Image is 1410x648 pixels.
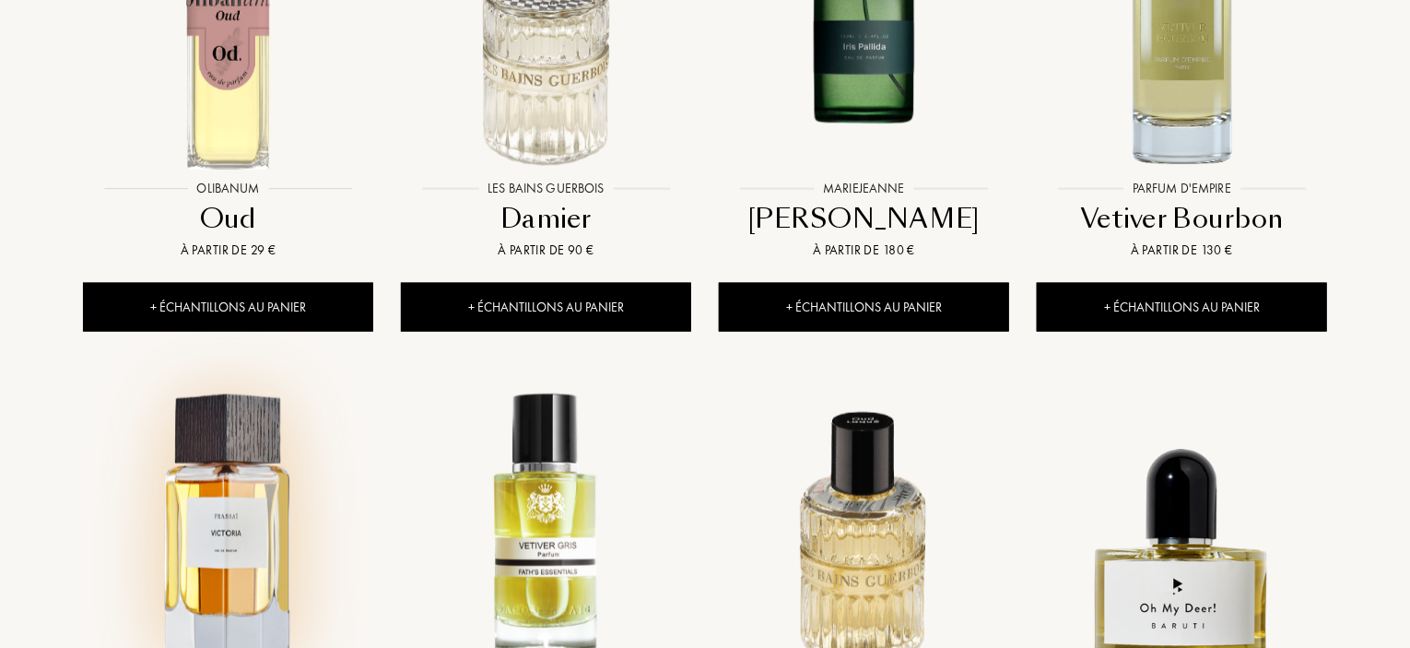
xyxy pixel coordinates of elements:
div: À partir de 180 € [726,241,1002,260]
div: + Échantillons au panier [401,283,691,332]
div: + Échantillons au panier [1037,283,1327,332]
div: + Échantillons au panier [83,283,373,332]
div: À partir de 29 € [90,241,366,260]
div: À partir de 130 € [1044,241,1320,260]
div: À partir de 90 € [408,241,684,260]
div: + Échantillons au panier [719,283,1009,332]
